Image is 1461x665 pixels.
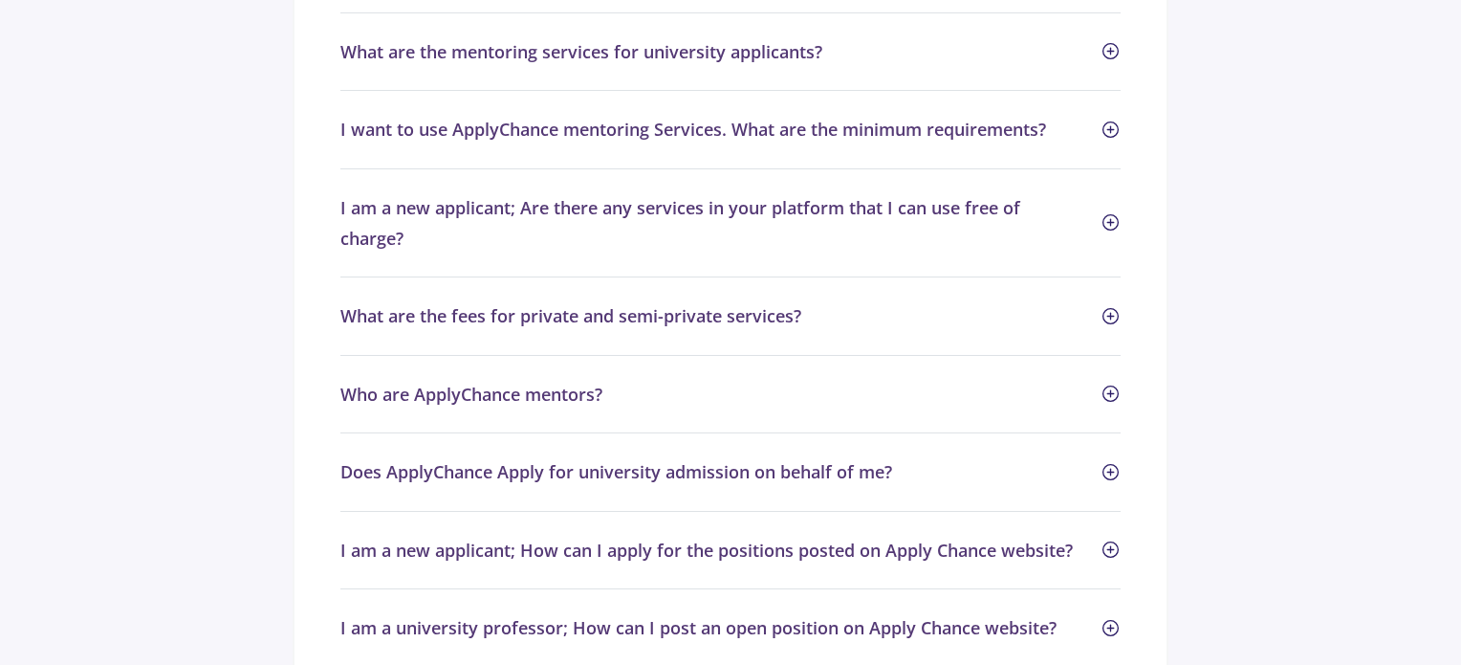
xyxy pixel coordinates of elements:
span: I am a university professor; How can I post an open position on Apply Chance website? [340,616,1057,639]
span: I am a new applicant; How can I apply for the positions posted on Apply Chance website? [340,539,1073,562]
span: Who are ApplyChance mentors? [340,383,602,406]
span: Does ApplyChance Apply for university admission on behalf of me? [340,460,892,483]
span: I want to use ApplyChance mentoring Services. What are the minimum requirements? [340,118,1046,141]
span: I am a new applicant; Are there any services in your platform that I can use free of charge? [340,196,1020,250]
span: What are the fees for private and semi-private services? [340,304,801,327]
span: What are the mentoring services for university applicants? [340,40,822,63]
